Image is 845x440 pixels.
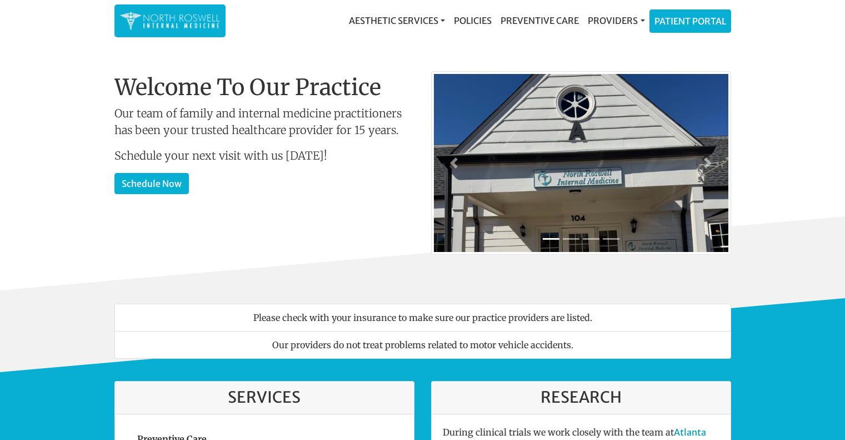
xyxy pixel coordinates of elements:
[583,9,649,32] a: Providers
[496,9,583,32] a: Preventive Care
[114,304,731,332] li: Please check with your insurance to make sure our practice providers are listed.
[449,9,496,32] a: Policies
[114,147,414,164] p: Schedule your next visit with us [DATE]!
[120,10,220,32] img: North Roswell Internal Medicine
[443,388,719,407] h3: Research
[650,10,731,32] a: Patient Portal
[114,105,414,139] p: Our team of family and internal medicine practitioners has been your trusted healthcare provider ...
[344,9,449,32] a: Aesthetic Services
[114,74,414,101] h1: Welcome To Our Practice
[114,173,189,194] a: Schedule Now
[114,331,731,359] li: Our providers do not treat problems related to motor vehicle accidents.
[126,388,403,407] h3: Services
